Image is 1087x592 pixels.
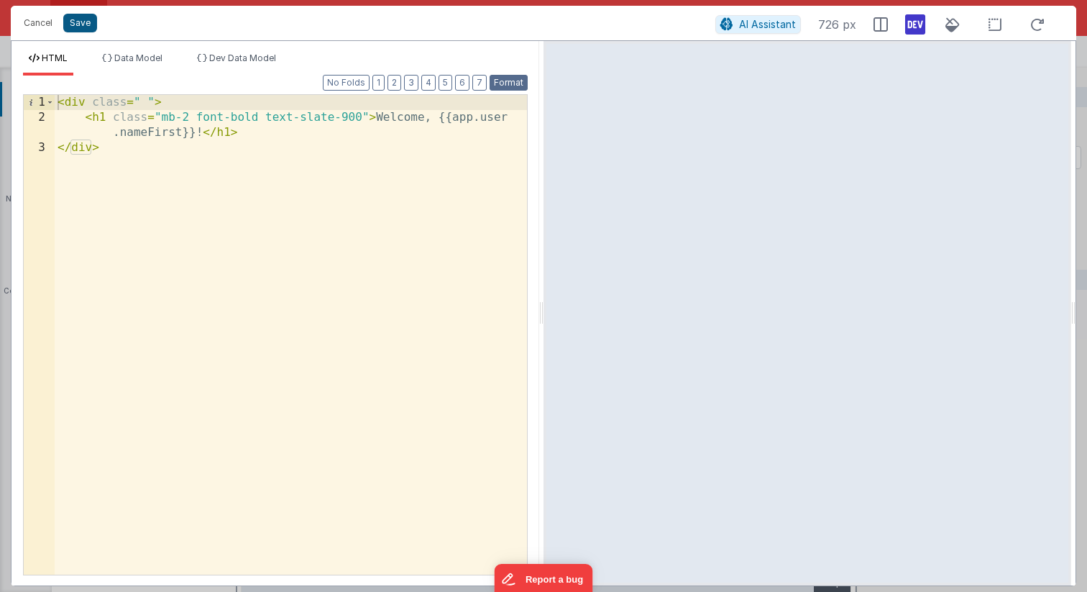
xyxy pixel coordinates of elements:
span: 726 px [818,16,856,33]
button: 6 [455,75,469,91]
span: Dev Data Model [209,53,276,63]
button: 3 [404,75,418,91]
span: Data Model [114,53,162,63]
button: Save [63,14,97,32]
button: 2 [387,75,401,91]
button: AI Assistant [715,15,801,34]
div: 1 [24,95,55,110]
button: Cancel [17,13,60,33]
button: No Folds [323,75,370,91]
div: 3 [24,140,55,155]
div: 2 [24,110,55,140]
button: 7 [472,75,487,91]
span: AI Assistant [739,18,796,30]
button: 5 [439,75,452,91]
button: 4 [421,75,436,91]
button: Format [490,75,528,91]
span: HTML [42,53,68,63]
button: 1 [372,75,385,91]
